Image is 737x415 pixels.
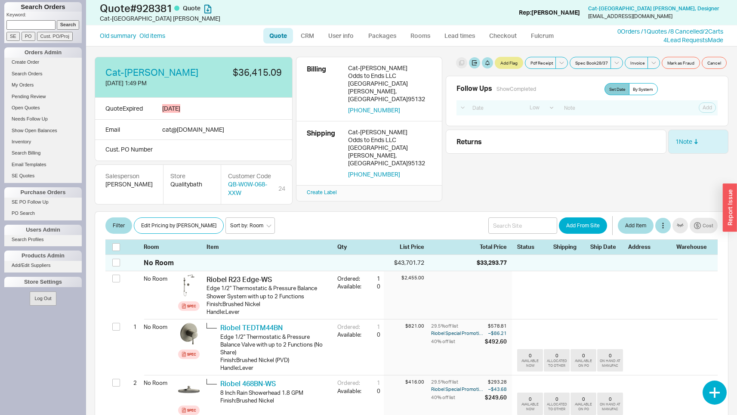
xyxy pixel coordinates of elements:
div: Edge 1/2" Thermostatic & Pressure Balance Shower System with up to 2 Functions [207,284,330,300]
div: Salesperson [105,172,153,180]
div: No Room [144,258,174,267]
div: Shipping [307,128,341,178]
div: Returns [456,137,663,146]
button: Filter [105,217,132,234]
a: Cat-[PERSON_NAME] [105,68,198,77]
div: [PERSON_NAME] [105,180,153,189]
button: Cost [690,218,718,233]
div: Show Completed [496,86,540,92]
a: Rooms [404,28,436,43]
div: 24 [278,184,285,193]
div: Store [170,172,214,180]
div: 2 [126,375,137,390]
input: Search [57,20,80,29]
div: AVAILABLE NOW [519,359,541,368]
div: Status [517,243,548,251]
a: Lead times [438,28,481,43]
div: – $86.21 [485,330,507,337]
div: Billing [307,64,341,114]
div: Cust. PO Number [95,140,293,161]
button: Edit Pricing by [PERSON_NAME] [134,217,224,234]
div: ALLOCATED TO OTHER [546,402,568,412]
div: 0 [529,353,532,359]
span: Invoice [630,59,645,66]
a: Open Quotes [4,103,82,112]
div: [GEOGRAPHIC_DATA][PERSON_NAME] , [GEOGRAPHIC_DATA] 95132 [348,80,432,103]
div: 0 [372,387,380,395]
a: Old items [139,31,165,40]
span: Spec Book 28 / 37 [575,59,608,66]
div: Warehouse [676,243,711,251]
div: Cat-[PERSON_NAME] [348,64,432,72]
span: Needs Follow Up [12,116,48,121]
a: /2Carts [703,28,723,35]
div: [DATE] [162,104,180,113]
div: Email [105,125,120,134]
div: Spec [187,351,196,358]
div: $492.60 [485,338,507,345]
div: No Room [144,271,175,286]
div: ON HAND AT MANUFAC [599,402,621,412]
div: AVAILABLE NOW [519,402,541,412]
div: $249.60 [485,393,507,401]
a: Cat-[GEOGRAPHIC_DATA] [PERSON_NAME], Designer [588,6,719,12]
a: 0Orders /1Quotes /8 Cancelled [617,28,703,35]
div: Users Admin [4,225,82,235]
input: PO [22,32,35,41]
a: 4Lead RequestsMade [663,36,723,43]
h1: Search Orders [4,2,82,12]
div: [DATE] 1:49 PM [105,79,211,87]
div: Available: [337,282,365,290]
div: Ordered: [337,275,365,282]
div: cat @ [DOMAIN_NAME] [162,125,224,134]
button: Add [699,102,716,113]
div: No Room [144,375,175,390]
div: 1 [126,319,137,334]
div: [GEOGRAPHIC_DATA][PERSON_NAME] , [GEOGRAPHIC_DATA] 95132 [348,144,432,167]
div: Riobel Special Promotion [431,386,483,393]
div: $578.81 [485,323,507,329]
span: Pending Review [12,94,46,99]
div: Ordered: [337,379,365,387]
div: Customer Code [228,172,285,180]
input: Cust. PO/Proj [37,32,73,41]
div: $416.00 [384,379,424,385]
div: 0 [372,331,380,338]
div: Cat-[GEOGRAPHIC_DATA] [PERSON_NAME] [100,14,371,23]
input: Date [468,102,523,114]
div: 0 [609,353,612,359]
div: No Room [144,319,175,334]
div: 0 [609,396,612,402]
a: Old summary [100,31,136,40]
a: Add/Edit Suppliers [4,261,82,270]
div: 8 Inch Rain Showerhead 1.8 GPM [220,389,330,396]
div: 40 % off list [431,393,483,401]
img: EDGE_1_2_Therm_Pressure_Balance_Option_1_BN_yfsgdf [178,275,200,296]
a: Pending Review [4,92,82,101]
span: Set Date [609,86,626,93]
div: $2,455.00 [384,275,424,281]
div: Address [628,243,671,251]
button: [PHONE_NUMBER] [348,170,400,178]
input: SE [6,32,20,41]
div: 0 [555,396,558,402]
a: Search Orders [4,69,82,78]
a: Packages [362,28,402,43]
div: List Price [384,243,424,251]
a: Inventory [4,137,82,146]
div: Room [144,243,175,251]
div: Handle : Lever [207,308,330,316]
span: Mark as Fraud [667,59,694,66]
a: SE Quotes [4,171,82,180]
div: Handle : Lever [220,364,330,372]
button: Pdf Receipt [525,57,556,69]
div: Products Admin [4,251,82,261]
div: $821.00 [384,323,424,329]
a: SE PO Follow Up [4,198,82,207]
a: Show Open Balances [4,126,82,135]
span: Add [703,104,712,111]
a: Needs Follow Up [4,115,82,124]
div: Orders Admin [4,47,82,58]
span: Pdf Receipt [530,59,553,66]
div: 0 [555,353,558,359]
